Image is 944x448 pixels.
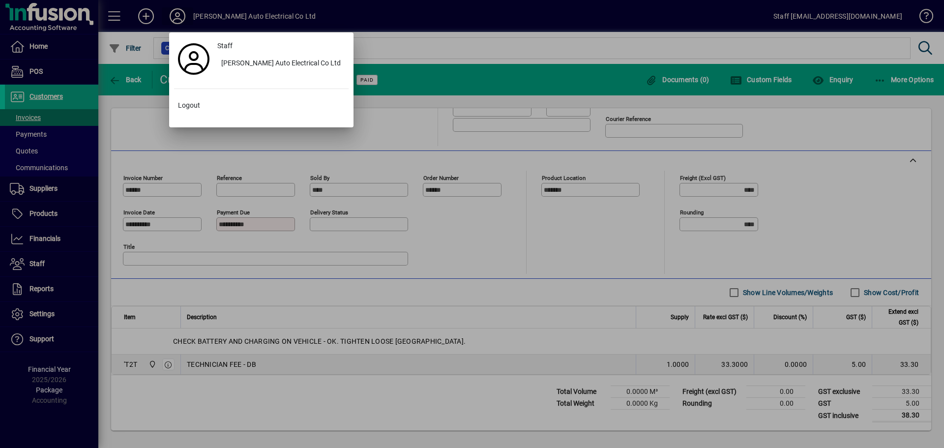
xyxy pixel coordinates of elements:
button: Logout [174,97,349,115]
a: Profile [174,50,213,68]
button: [PERSON_NAME] Auto Electrical Co Ltd [213,55,349,73]
span: Staff [217,41,233,51]
span: Logout [178,100,200,111]
a: Staff [213,37,349,55]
